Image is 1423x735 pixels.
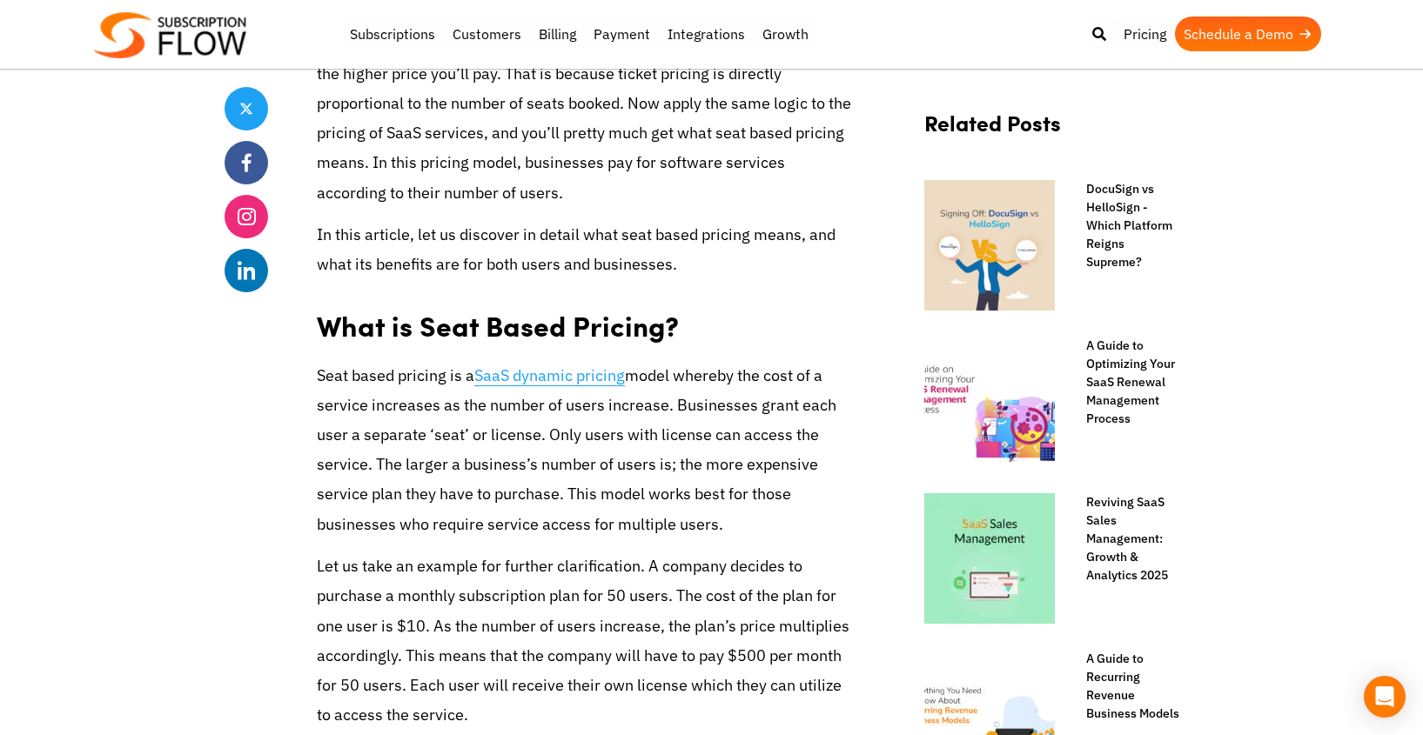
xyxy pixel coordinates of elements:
[444,17,530,51] a: Customers
[1069,180,1182,271] a: DocuSign vs HelloSign - Which Platform Reigns Supreme?
[317,30,853,208] p: Imagine you’re booking tickets for a concert. The more seats you’ll reserve; the higher price you...
[1115,17,1175,51] a: Pricing
[317,361,853,539] p: Seat based pricing is a model whereby the cost of a service increases as the number of users incr...
[1069,337,1182,428] a: A Guide to Optimizing Your SaaS Renewal Management Process
[317,551,853,730] p: Let us take an example for further clarification. A company decides to purchase a monthly subscri...
[341,17,444,51] a: Subscriptions
[585,17,659,51] a: Payment
[1069,650,1182,723] a: A Guide to Recurring Revenue Business Models
[474,365,625,386] a: SaaS dynamic pricing
[924,337,1055,467] img: Renewal management process
[94,12,246,58] img: Subscriptionflow
[754,17,817,51] a: Growth
[659,17,754,51] a: Integrations
[1364,676,1406,718] div: Open Intercom Messenger
[924,180,1055,311] img: DocuSign vs HelloSign
[1069,493,1182,585] a: Reviving SaaS Sales Management: Growth & Analytics 2025
[924,110,1182,153] h2: Related Posts
[317,292,853,347] h2: What is Seat Based Pricing?
[530,17,585,51] a: Billing
[924,493,1055,624] img: Master-The-Art-Of-SaaS-Sales-Management-In-2023
[317,220,853,279] p: In this article, let us discover in detail what seat based pricing means, and what its benefits a...
[1175,17,1321,51] a: Schedule a Demo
